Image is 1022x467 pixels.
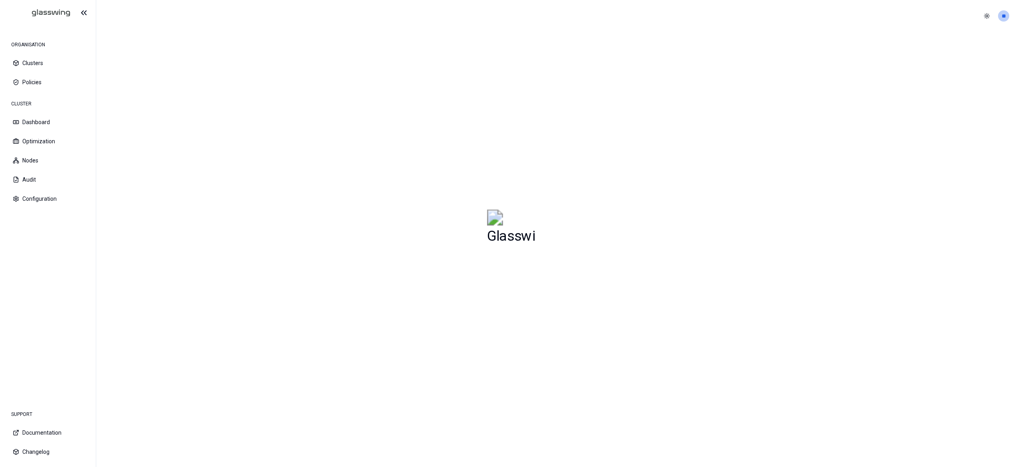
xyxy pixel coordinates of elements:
button: Nodes [6,152,89,169]
img: GlassWing [12,4,73,22]
button: Clusters [6,54,89,72]
button: Policies [6,73,89,91]
button: Audit [6,171,89,188]
button: Configuration [6,190,89,208]
button: Documentation [6,424,89,441]
div: CLUSTER [6,96,89,112]
button: Changelog [6,443,89,461]
button: Dashboard [6,113,89,131]
div: SUPPORT [6,406,89,422]
div: ORGANISATION [6,37,89,53]
button: Optimization [6,133,89,150]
